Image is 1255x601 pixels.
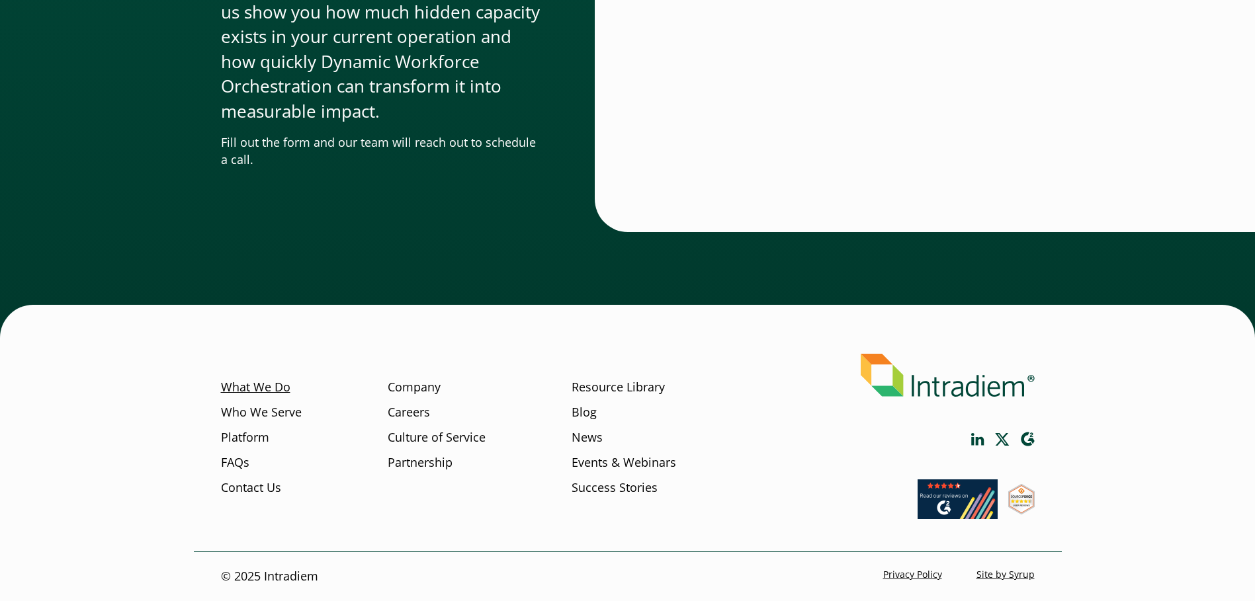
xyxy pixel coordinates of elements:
a: Resource Library [572,379,665,396]
a: Partnership [388,454,453,471]
a: News [572,429,603,446]
a: Company [388,379,441,396]
a: Link opens in a new window [918,506,998,522]
a: Careers [388,404,430,421]
a: Site by Syrup [976,568,1035,581]
a: Platform [221,429,269,446]
a: Link opens in a new window [971,433,984,446]
a: Blog [572,404,597,421]
a: Who We Serve [221,404,302,421]
img: SourceForge User Reviews [1008,484,1035,514]
a: What We Do [221,379,290,396]
a: FAQs [221,454,249,471]
a: Privacy Policy [883,568,942,581]
a: Contact Us [221,479,281,496]
a: Culture of Service [388,429,486,446]
p: Fill out the form and our team will reach out to schedule a call. [221,134,542,169]
p: © 2025 Intradiem [221,568,318,585]
a: Link opens in a new window [995,433,1010,446]
a: Link opens in a new window [1008,502,1035,518]
img: Intradiem [861,354,1035,397]
a: Success Stories [572,479,658,496]
a: Events & Webinars [572,454,676,471]
a: Link opens in a new window [1020,432,1035,447]
img: Read our reviews on G2 [918,479,998,519]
